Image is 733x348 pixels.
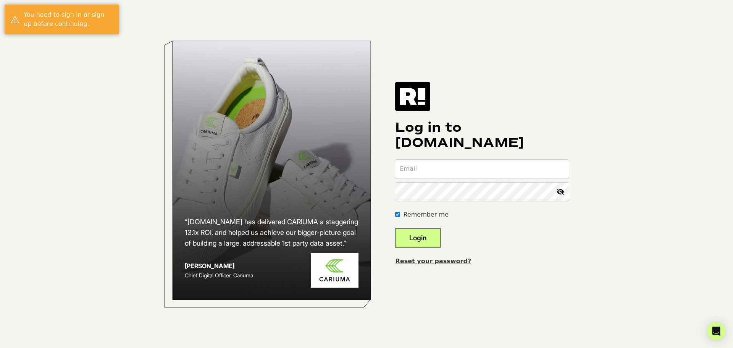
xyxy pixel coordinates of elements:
strong: [PERSON_NAME] [185,262,234,270]
div: Open Intercom Messenger [707,322,725,340]
img: Retention.com [395,82,430,110]
h2: “[DOMAIN_NAME] has delivered CARIUMA a staggering 13.1x ROI, and helped us achieve our bigger-pic... [185,217,359,249]
div: You need to sign in or sign up before continuing. [24,10,113,29]
img: Cariuma [311,253,358,288]
input: Email [395,160,569,178]
button: Login [395,228,441,248]
a: Reset your password? [395,257,471,265]
h1: Log in to [DOMAIN_NAME] [395,120,569,151]
span: Chief Digital Officer, Cariuma [185,272,253,278]
label: Remember me [403,210,448,219]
